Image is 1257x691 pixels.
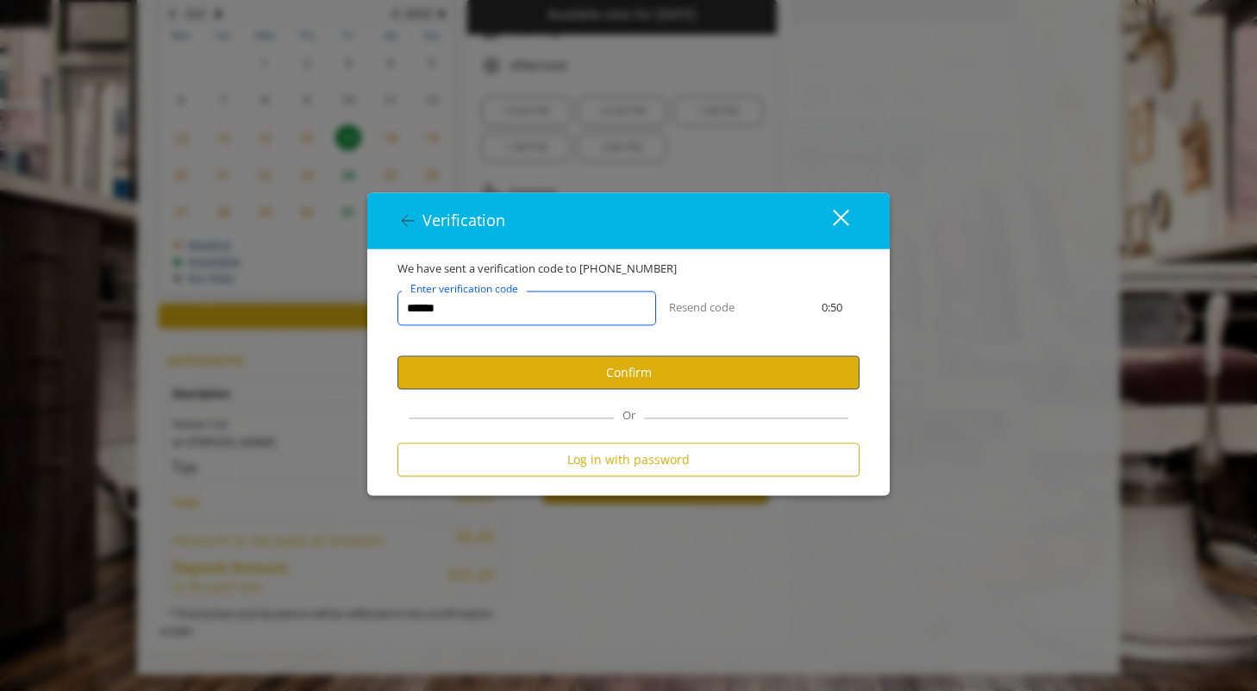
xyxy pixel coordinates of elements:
[397,443,860,477] button: Log in with password
[397,355,860,389] button: Confirm
[791,299,872,317] div: 0:50
[402,280,527,297] label: Enter verification code
[614,408,644,424] span: Or
[385,261,872,279] div: We have sent a verification code to [PHONE_NUMBER]
[422,210,505,231] span: Verification
[669,299,735,317] button: Resend code
[397,291,656,325] input: verificationCodeText
[801,203,860,238] button: close dialog
[813,208,847,234] div: close dialog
